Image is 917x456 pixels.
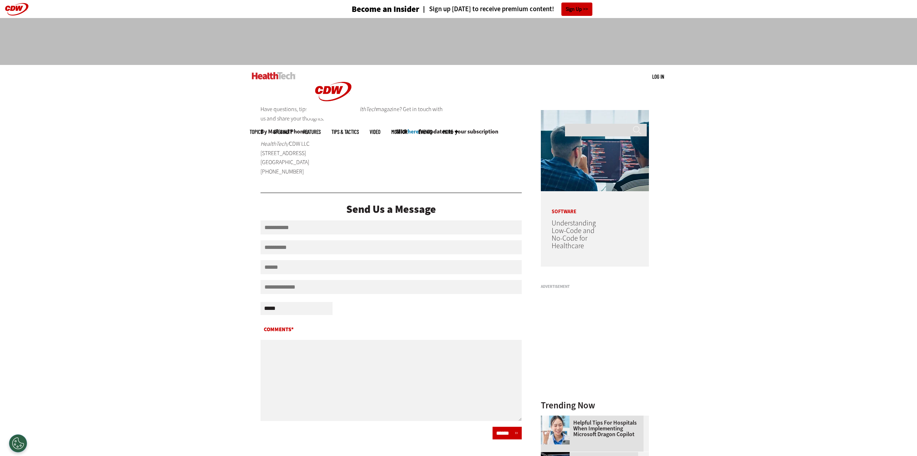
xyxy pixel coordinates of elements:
span: Specialty [273,129,292,135]
a: Video [370,129,380,135]
h3: Advertisement [541,285,649,289]
a: MonITor [391,129,408,135]
h3: Become an Insider [352,5,419,13]
button: Open Preferences [9,434,27,452]
iframe: advertisement [328,25,590,58]
p: Software [541,198,616,214]
a: CDW [306,113,360,120]
a: Log in [652,73,664,80]
h3: Trending Now [541,401,649,410]
a: Understanding Low-Code and No-Code for Healthcare [552,218,596,251]
em: HealthTech/ [261,140,289,148]
img: Home [252,72,295,79]
a: Sign up [DATE] to receive premium content! [419,6,554,13]
img: Doctor using phone to dictate to tablet [541,416,570,444]
a: Become an Insider [325,5,419,13]
div: Send Us a Message [261,204,522,215]
img: Coworkers coding [541,110,649,191]
img: Home [306,65,360,118]
a: Features [303,129,321,135]
span: More [443,129,458,135]
a: Sign Up [561,3,592,16]
p: CDW LLC [STREET_ADDRESS] [GEOGRAPHIC_DATA] [PHONE_NUMBER] [261,139,349,176]
a: Tips & Tactics [331,129,359,135]
iframe: advertisement [541,291,649,382]
a: Helpful Tips for Hospitals When Implementing Microsoft Dragon Copilot [541,420,645,437]
a: Doctor using phone to dictate to tablet [541,416,573,421]
label: Comments* [261,325,522,337]
div: Cookies Settings [9,434,27,452]
a: Events [418,129,432,135]
div: User menu [652,73,664,80]
span: Topics [250,129,263,135]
